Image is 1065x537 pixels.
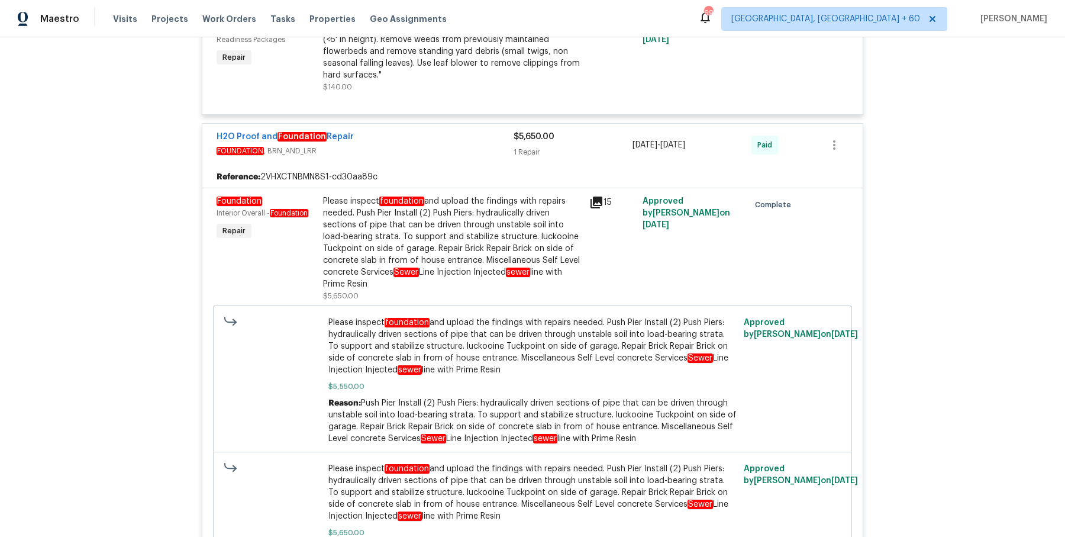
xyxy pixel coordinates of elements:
span: $5,650.00 [514,133,554,141]
span: [DATE] [831,477,858,485]
span: Reason: [328,399,361,407]
span: [DATE] [632,141,657,149]
span: Repair [218,52,250,63]
a: H2O Proof andFoundationRepair [217,132,354,142]
div: 1 Repair [514,146,632,158]
em: sewer [533,434,557,443]
span: Complete [755,199,796,211]
span: Approved by [PERSON_NAME] on [643,197,730,229]
em: foundation [379,197,424,206]
em: foundation [385,318,430,327]
em: Sewer [688,353,713,363]
div: Please inspect and upload the findings with repairs needed. Push Pier Install (2) Push Piers: hyd... [323,195,582,290]
em: Sewer [688,500,713,509]
div: 698 [704,7,712,19]
span: Repair [218,225,250,237]
em: Foundation [217,197,262,206]
em: foundation [385,464,430,474]
em: Sewer [421,434,446,443]
span: [DATE] [660,141,685,149]
b: Reference: [217,171,260,183]
span: Please inspect and upload the findings with repairs needed. Push Pier Install (2) Push Piers: hyd... [328,463,737,522]
span: Approved by [PERSON_NAME] on [744,465,858,485]
span: [DATE] [831,330,858,339]
div: Mowing of grass up to 6" in height. Mow, edge along driveways & sidewalks, trim along standing st... [323,10,582,81]
span: Paid [757,139,777,151]
em: sewer [506,268,530,277]
span: [DATE] [643,36,669,44]
span: $5,650.00 [323,292,359,300]
em: FOUNDATION [217,147,264,155]
em: Foundation [270,209,308,217]
span: $140.00 [323,83,352,91]
div: 15 [589,195,635,210]
span: Please inspect and upload the findings with repairs needed. Push Pier Install (2) Push Piers: hyd... [328,317,737,376]
span: Interior Overall - [217,210,308,217]
span: Tasks [270,15,295,23]
span: [GEOGRAPHIC_DATA], [GEOGRAPHIC_DATA] + 60 [731,13,920,25]
em: sewer [398,365,422,375]
div: 2VHXCTNBMN8S1-cd30aa89c [202,166,863,188]
span: $5,550.00 [328,381,737,393]
span: Push Pier Install (2) Push Piers: hydraulically driven sections of pipe that can be driven throug... [328,399,737,443]
em: Foundation [277,132,327,142]
span: Projects [151,13,188,25]
span: [DATE] [643,221,669,229]
span: [PERSON_NAME] [976,13,1047,25]
em: sewer [398,512,422,521]
em: Sewer [393,268,419,277]
span: - [632,139,685,151]
span: Approved by [PERSON_NAME] on [744,319,858,339]
span: Properties [309,13,356,25]
span: Maestro [40,13,79,25]
span: Visits [113,13,137,25]
span: Geo Assignments [370,13,447,25]
span: , BRN_AND_LRR [217,145,514,157]
span: Work Orders [202,13,256,25]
